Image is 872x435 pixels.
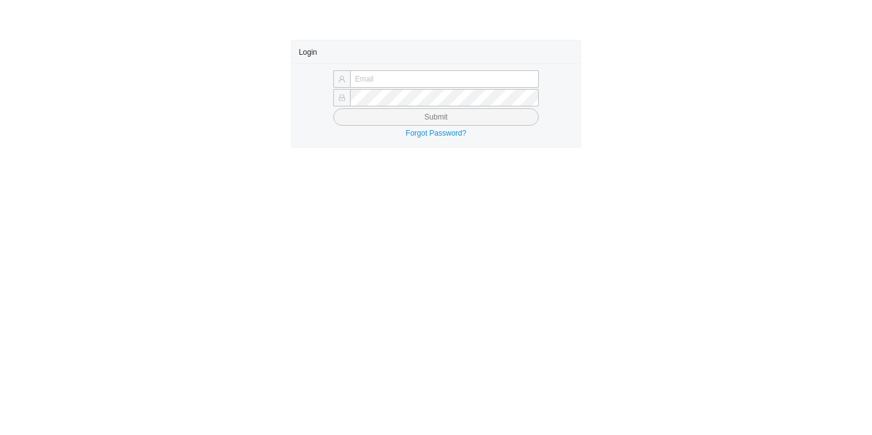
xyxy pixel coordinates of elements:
[405,129,466,138] a: Forgot Password?
[333,108,539,126] button: Submit
[338,94,346,101] span: lock
[338,75,346,83] span: user
[299,40,574,63] div: Login
[350,70,539,88] input: Email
